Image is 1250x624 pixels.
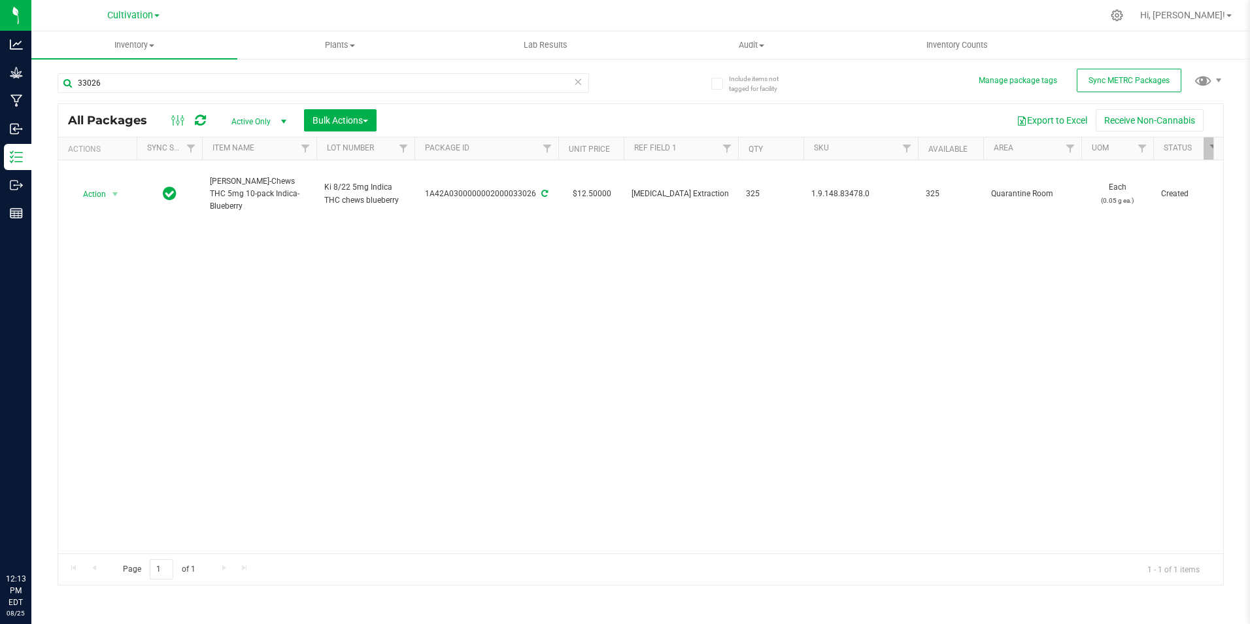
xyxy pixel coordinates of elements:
[1077,69,1181,92] button: Sync METRC Packages
[569,145,610,154] a: Unit Price
[1140,10,1225,20] span: Hi, [PERSON_NAME]!
[237,31,443,59] a: Plants
[10,150,23,164] inline-svg: Inventory
[1164,143,1192,152] a: Status
[210,175,309,213] span: [PERSON_NAME]-Chews THC 5mg 10-pack Indica-Blueberry
[312,115,368,126] span: Bulk Actions
[749,145,763,154] a: Qty
[1132,137,1153,160] a: Filter
[68,113,160,128] span: All Packages
[926,188,975,200] span: 325
[649,39,854,51] span: Audit
[1008,109,1096,131] button: Export to Excel
[295,137,316,160] a: Filter
[649,31,854,59] a: Audit
[811,188,910,200] span: 1.9.148.83478.0
[425,143,469,152] a: Package ID
[1109,9,1125,22] div: Manage settings
[327,143,374,152] a: Lot Number
[539,189,548,198] span: Sync from Compliance System
[1204,137,1225,160] a: Filter
[238,39,443,51] span: Plants
[212,143,254,152] a: Item Name
[13,519,52,559] iframe: Resource center
[896,137,918,160] a: Filter
[506,39,585,51] span: Lab Results
[180,137,202,160] a: Filter
[854,31,1060,59] a: Inventory Counts
[6,608,25,618] p: 08/25
[814,143,829,152] a: SKU
[163,184,177,203] span: In Sync
[31,39,237,51] span: Inventory
[1096,109,1204,131] button: Receive Non-Cannabis
[537,137,558,160] a: Filter
[566,184,618,203] span: $12.50000
[632,188,730,200] span: [MEDICAL_DATA] Extraction
[324,181,407,206] span: Ki 8/22 5mg Indica THC chews blueberry
[10,66,23,79] inline-svg: Grow
[1089,181,1145,206] span: Each
[10,179,23,192] inline-svg: Outbound
[729,74,794,94] span: Include items not tagged for facility
[31,31,237,59] a: Inventory
[304,109,377,131] button: Bulk Actions
[979,75,1057,86] button: Manage package tags
[68,145,131,154] div: Actions
[413,188,560,200] div: 1A42A0300000002000033026
[10,207,23,220] inline-svg: Reports
[107,185,124,203] span: select
[147,143,197,152] a: Sync Status
[1092,143,1109,152] a: UOM
[150,559,173,580] input: 1
[10,122,23,135] inline-svg: Inbound
[1060,137,1081,160] a: Filter
[634,143,677,152] a: Ref Field 1
[909,39,1005,51] span: Inventory Counts
[1161,188,1217,200] span: Created
[393,137,414,160] a: Filter
[1089,194,1145,207] p: (0.05 g ea.)
[574,73,583,90] span: Clear
[10,38,23,51] inline-svg: Analytics
[717,137,738,160] a: Filter
[928,145,968,154] a: Available
[71,185,107,203] span: Action
[1137,559,1210,579] span: 1 - 1 of 1 items
[10,94,23,107] inline-svg: Manufacturing
[1089,76,1170,85] span: Sync METRC Packages
[112,559,206,580] span: Page of 1
[58,73,589,93] input: Search Package ID, Item Name, SKU, Lot or Part Number...
[6,573,25,608] p: 12:13 PM EDT
[107,10,153,21] span: Cultivation
[443,31,649,59] a: Lab Results
[746,188,796,200] span: 325
[994,143,1013,152] a: Area
[991,188,1073,200] span: Quarantine Room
